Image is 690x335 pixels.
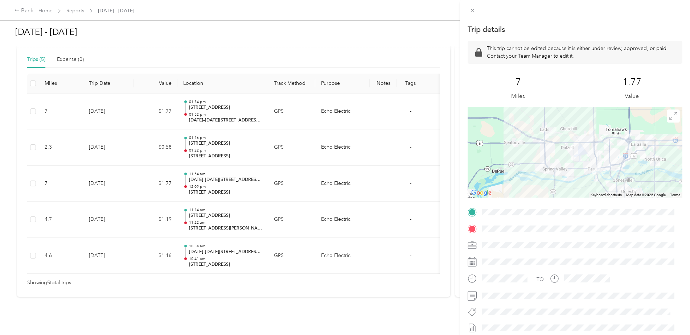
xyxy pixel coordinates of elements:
p: 7 [516,76,521,88]
a: Terms (opens in new tab) [670,193,680,197]
span: Map data ©2025 Google [626,193,666,197]
iframe: Everlance-gr Chat Button Frame [649,294,690,335]
div: TO [537,276,544,283]
a: Open this area in Google Maps (opens a new window) [469,188,493,198]
button: Keyboard shortcuts [591,193,622,198]
p: Value [625,92,639,101]
p: Trip details [468,24,505,34]
p: Miles [511,92,525,101]
p: 1.77 [623,76,641,88]
p: This trip cannot be edited because it is either under review, approved, or paid. Contact your Tea... [487,45,676,60]
img: Google [469,188,493,198]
